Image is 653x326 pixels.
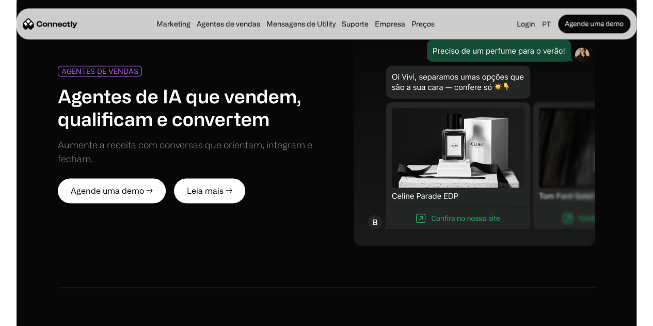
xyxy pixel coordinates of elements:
[538,17,558,31] div: pt
[558,14,630,33] a: Agende uma demo
[542,17,550,31] div: pt
[58,85,327,129] h1: Agentes de IA que vendem, qualificam e convertem
[194,20,263,28] a: Agentes de vendas
[58,178,166,203] a: Agende uma demo →
[61,67,138,75] div: AGENTES DE VENDAS
[153,20,194,28] a: Marketing
[10,307,62,322] aside: Language selected: Português (Brasil)
[372,17,408,31] div: Empresa
[263,20,339,28] a: Mensagens de Utility
[514,17,538,31] a: Login
[21,308,62,322] ul: Language list
[58,138,327,166] div: Aumente a receita com conversas que orientam, integram e fecham.
[339,20,372,28] a: Suporte
[23,16,77,32] a: home
[375,17,405,31] div: Empresa
[408,20,438,28] a: Preços
[174,178,245,203] a: Leia mais →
